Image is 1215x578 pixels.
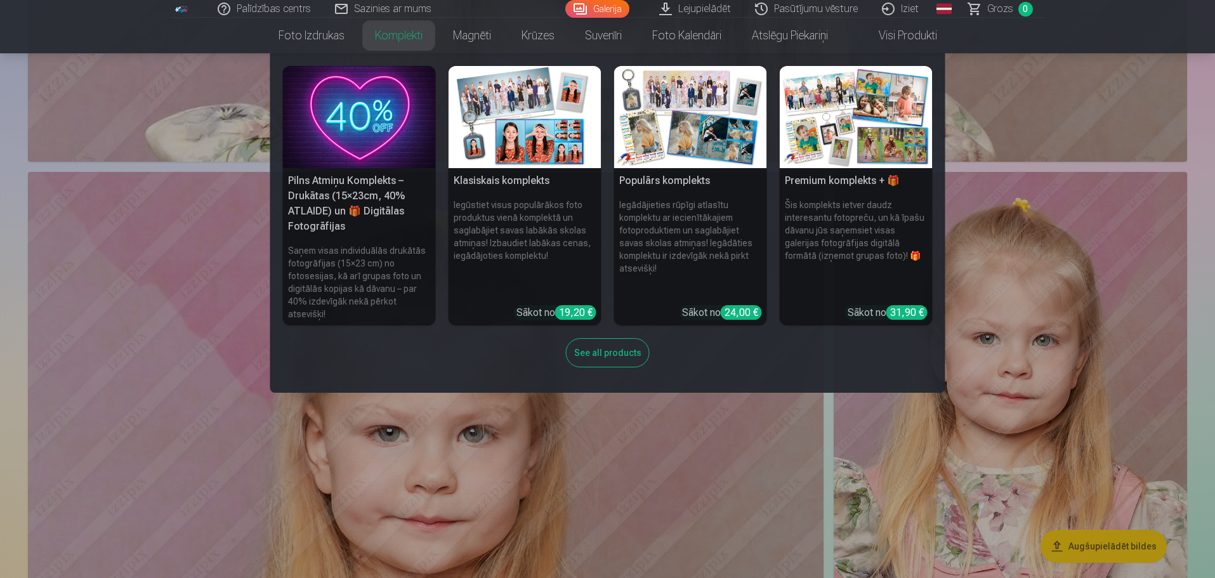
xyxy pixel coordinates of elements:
[987,1,1013,16] span: Grozs
[780,66,933,325] a: Premium komplekts + 🎁 Premium komplekts + 🎁Šis komplekts ietver daudz interesantu fotopreču, un k...
[449,66,601,325] a: Klasiskais komplektsKlasiskais komplektsIegūstiet visus populārākos foto produktus vienā komplekt...
[516,305,596,320] div: Sākot no
[614,194,767,300] h6: Iegādājieties rūpīgi atlasītu komplektu ar iecienītākajiem fotoproduktiem un saglabājiet savas sk...
[848,305,928,320] div: Sākot no
[283,168,436,239] h5: Pilns Atmiņu Komplekts – Drukātas (15×23cm, 40% ATLAIDE) un 🎁 Digitālas Fotogrāfijas
[566,345,650,358] a: See all products
[780,168,933,194] h5: Premium komplekts + 🎁
[438,18,506,53] a: Magnēti
[283,239,436,325] h6: Saņem visas individuālās drukātās fotogrāfijas (15×23 cm) no fotosesijas, kā arī grupas foto un d...
[449,168,601,194] h5: Klasiskais komplekts
[682,305,762,320] div: Sākot no
[506,18,570,53] a: Krūzes
[1018,2,1033,16] span: 0
[263,18,360,53] a: Foto izdrukas
[360,18,438,53] a: Komplekti
[721,305,762,320] div: 24,00 €
[570,18,637,53] a: Suvenīri
[614,66,767,325] a: Populārs komplektsPopulārs komplektsIegādājieties rūpīgi atlasītu komplektu ar iecienītākajiem fo...
[283,66,436,168] img: Pilns Atmiņu Komplekts – Drukātas (15×23cm, 40% ATLAIDE) un 🎁 Digitālas Fotogrāfijas
[780,194,933,300] h6: Šis komplekts ietver daudz interesantu fotopreču, un kā īpašu dāvanu jūs saņemsiet visas galerija...
[614,66,767,168] img: Populārs komplekts
[737,18,843,53] a: Atslēgu piekariņi
[780,66,933,168] img: Premium komplekts + 🎁
[555,305,596,320] div: 19,20 €
[449,194,601,300] h6: Iegūstiet visus populārākos foto produktus vienā komplektā un saglabājiet savas labākās skolas at...
[283,66,436,325] a: Pilns Atmiņu Komplekts – Drukātas (15×23cm, 40% ATLAIDE) un 🎁 Digitālas Fotogrāfijas Pilns Atmiņu...
[614,168,767,194] h5: Populārs komplekts
[566,338,650,367] div: See all products
[843,18,952,53] a: Visi produkti
[175,5,189,13] img: /fa1
[449,66,601,168] img: Klasiskais komplekts
[637,18,737,53] a: Foto kalendāri
[886,305,928,320] div: 31,90 €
